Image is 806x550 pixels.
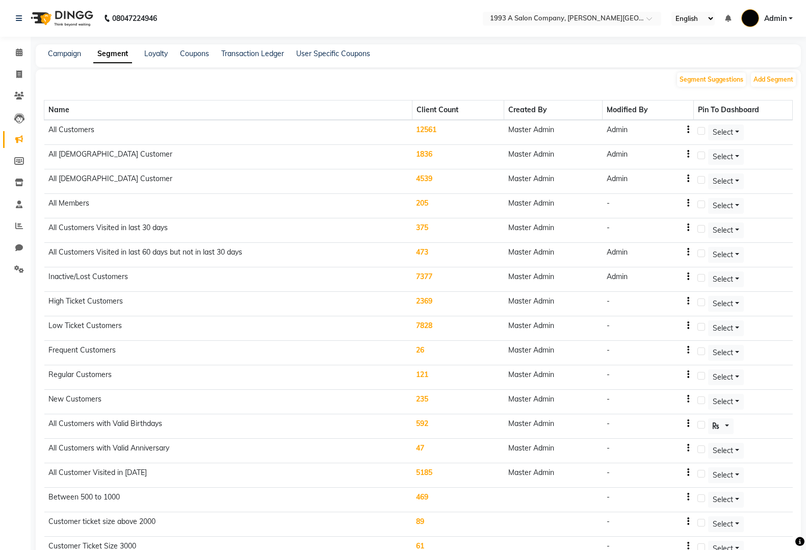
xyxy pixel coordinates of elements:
[44,292,412,316] td: High Ticket Customers
[504,243,603,267] td: Master Admin
[144,49,168,58] a: Loyalty
[708,443,744,459] button: Select
[607,467,610,478] div: -
[713,152,733,161] span: Select
[44,512,412,537] td: Customer ticket size above 2000
[607,394,610,405] div: -
[603,101,694,120] th: Modified By
[607,320,610,331] div: -
[44,169,412,194] td: All [DEMOGRAPHIC_DATA] Customer
[693,101,792,120] th: Pin To Dashboard
[412,218,504,243] td: 375
[607,271,628,282] div: Admin
[713,372,733,382] span: Select
[44,145,412,169] td: All [DEMOGRAPHIC_DATA] Customer
[607,516,610,527] div: -
[713,397,733,406] span: Select
[504,341,603,365] td: Master Admin
[713,348,733,357] span: Select
[221,49,284,58] a: Transaction Ledger
[607,296,610,307] div: -
[713,495,733,504] span: Select
[412,390,504,414] td: 235
[713,323,733,333] span: Select
[504,414,603,439] td: Master Admin
[504,463,603,488] td: Master Admin
[44,365,412,390] td: Regular Customers
[708,173,744,189] button: Select
[412,120,504,145] td: 12561
[713,446,733,455] span: Select
[607,418,610,429] div: -
[412,169,504,194] td: 4539
[44,390,412,414] td: New Customers
[708,296,744,312] button: Select
[708,198,744,214] button: Select
[412,101,504,120] th: Client Count
[504,145,603,169] td: Master Admin
[607,124,628,135] div: Admin
[412,488,504,512] td: 469
[607,345,610,356] div: -
[504,169,603,194] td: Master Admin
[708,516,744,532] button: Select
[504,194,603,218] td: Master Admin
[713,519,733,529] span: Select
[708,124,744,140] button: Select
[713,274,733,284] span: Select
[708,247,744,263] button: Select
[708,492,744,508] button: Select
[412,414,504,439] td: 592
[708,394,744,410] button: Select
[607,198,610,209] div: -
[607,173,628,184] div: Admin
[412,292,504,316] td: 2369
[607,492,610,503] div: -
[708,467,744,483] button: Select
[44,488,412,512] td: Between 500 to 1000
[44,101,412,120] th: Name
[412,145,504,169] td: 1836
[504,101,603,120] th: Created By
[713,470,733,480] span: Select
[504,292,603,316] td: Master Admin
[713,299,733,308] span: Select
[44,414,412,439] td: All Customers with Valid Birthdays
[708,149,744,165] button: Select
[93,45,132,63] a: Segment
[44,218,412,243] td: All Customers Visited in last 30 days
[708,320,744,336] button: Select
[607,247,628,258] div: Admin
[26,4,96,33] img: logo
[504,390,603,414] td: Master Admin
[412,439,504,463] td: 47
[504,120,603,145] td: Master Admin
[412,365,504,390] td: 121
[180,49,209,58] a: Coupons
[504,439,603,463] td: Master Admin
[741,9,759,27] img: Admin
[44,120,412,145] td: All Customers
[607,149,628,160] div: Admin
[764,13,787,24] span: Admin
[504,267,603,292] td: Master Admin
[713,201,733,210] span: Select
[44,243,412,267] td: All Customers Visited in last 60 days but not in last 30 days
[677,72,746,87] button: Segment Suggestions
[44,439,412,463] td: All Customers with Valid Anniversary
[112,4,157,33] b: 08047224946
[44,341,412,365] td: Frequent Customers
[713,226,733,235] span: Select
[44,267,412,292] td: Inactive/Lost Customers
[412,194,504,218] td: 205
[708,222,744,238] button: Select
[412,341,504,365] td: 26
[708,345,744,361] button: Select
[713,177,733,186] span: Select
[708,271,744,287] button: Select
[504,218,603,243] td: Master Admin
[708,369,744,385] button: Select
[607,222,610,233] div: -
[296,49,370,58] a: User Specific Coupons
[48,49,81,58] a: Campaign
